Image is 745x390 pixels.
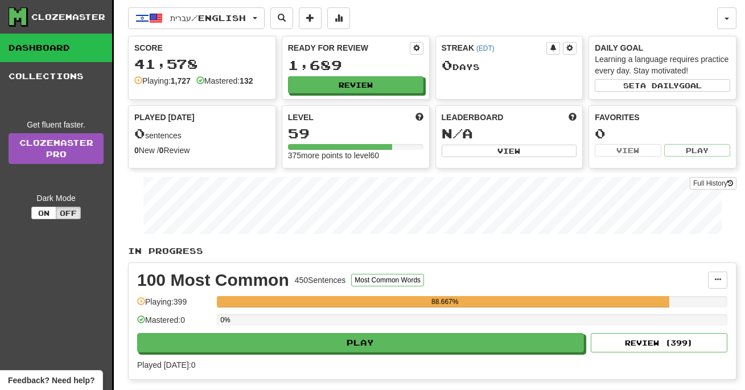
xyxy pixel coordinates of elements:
[134,126,270,141] div: sentences
[595,42,730,54] div: Daily Goal
[240,76,253,85] strong: 132
[9,119,104,130] div: Get fluent faster.
[9,133,104,164] a: ClozemasterPro
[442,125,473,141] span: N/A
[295,274,346,286] div: 450 Sentences
[288,112,314,123] span: Level
[134,57,270,71] div: 41,578
[690,177,736,190] button: Full History
[9,192,104,204] div: Dark Mode
[134,125,145,141] span: 0
[31,207,56,219] button: On
[442,57,452,73] span: 0
[137,333,584,352] button: Play
[640,81,679,89] span: a daily
[591,333,727,352] button: Review (399)
[442,58,577,73] div: Day s
[270,7,293,29] button: Search sentences
[170,13,246,23] span: עברית / English
[288,58,423,72] div: 1,689
[299,7,322,29] button: Add sentence to collection
[56,207,81,219] button: Off
[442,145,577,157] button: View
[442,112,504,123] span: Leaderboard
[415,112,423,123] span: Score more points to level up
[171,76,191,85] strong: 1,727
[134,145,270,156] div: New / Review
[31,11,105,23] div: Clozemaster
[159,146,164,155] strong: 0
[476,44,495,52] a: (EDT)
[196,75,253,87] div: Mastered:
[664,144,730,157] button: Play
[442,42,547,54] div: Streak
[137,272,289,289] div: 100 Most Common
[327,7,350,29] button: More stats
[134,146,139,155] strong: 0
[569,112,577,123] span: This week in points, UTC
[128,245,736,257] p: In Progress
[220,296,669,307] div: 88.667%
[288,42,410,54] div: Ready for Review
[288,76,423,93] button: Review
[8,375,94,386] span: Open feedback widget
[137,314,211,333] div: Mastered: 0
[134,75,191,87] div: Playing:
[288,150,423,161] div: 375 more points to level 60
[134,112,195,123] span: Played [DATE]
[128,7,265,29] button: עברית/English
[595,126,730,141] div: 0
[351,274,424,286] button: Most Common Words
[595,79,730,92] button: Seta dailygoal
[595,112,730,123] div: Favorites
[288,126,423,141] div: 59
[134,42,270,54] div: Score
[595,54,730,76] div: Learning a language requires practice every day. Stay motivated!
[137,296,211,315] div: Playing: 399
[137,360,195,370] span: Played [DATE]: 0
[595,144,661,157] button: View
